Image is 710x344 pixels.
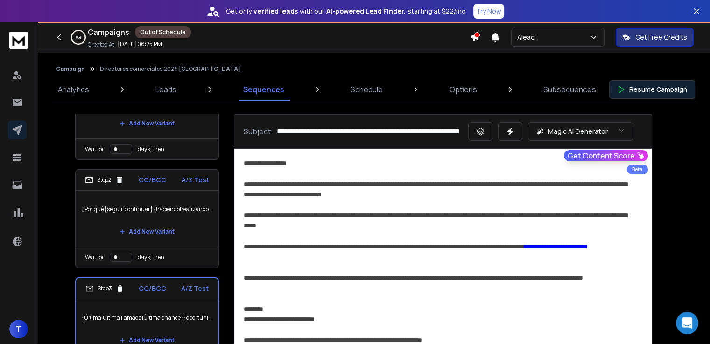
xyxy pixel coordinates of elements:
[88,27,129,38] h1: Campaigns
[138,145,164,153] p: days, then
[75,169,219,268] li: Step2CC/BCCA/Z Test¿Por qué {seguir|continuar} {haciendo|realizando|cometiendo} tareas manuales?A...
[135,26,191,38] div: Out of Schedule
[609,80,695,99] button: Resume Campaign
[88,41,116,48] p: Created At:
[9,320,28,338] button: T
[253,7,298,16] strong: verified leads
[181,284,209,293] p: A/Z Test
[139,175,166,185] p: CC/BCC
[238,78,290,101] a: Sequences
[676,312,698,334] div: Open Intercom Messenger
[450,84,477,95] p: Options
[616,28,694,47] button: Get Free Credits
[58,84,89,95] p: Analytics
[564,150,648,161] button: Get Content Score
[138,254,164,261] p: days, then
[85,176,124,184] div: Step 2
[226,7,466,16] p: Get only with our starting at $22/mo
[85,254,104,261] p: Wait for
[543,84,596,95] p: Subsequences
[351,84,383,95] p: Schedule
[635,33,687,42] p: Get Free Credits
[528,122,633,141] button: Magic AI Generator
[473,4,504,19] button: Try Now
[112,114,182,133] button: Add New Variant
[112,222,182,241] button: Add New Variant
[76,34,81,40] p: 0 %
[81,196,213,222] p: ¿Por qué {seguir|continuar} {haciendo|realizando|cometiendo} tareas manuales?
[100,65,240,73] p: Directores comerciales 2025 [GEOGRAPHIC_DATA]
[243,84,284,95] p: Sequences
[627,165,648,174] div: Beta
[56,65,85,73] button: Campaign
[444,78,483,101] a: Options
[139,284,166,293] p: CC/BCC
[155,84,176,95] p: Leads
[244,126,273,137] p: Subject:
[476,7,501,16] p: Try Now
[517,33,539,42] p: AIead
[118,41,162,48] p: [DATE] 06:25 PM
[538,78,602,101] a: Subsequences
[345,78,388,101] a: Schedule
[82,305,212,331] p: {Última|Última llamada|Última chance} {oportunidad|posibilidad|chace} para {optimizar|mejorar|aum...
[85,145,104,153] p: Wait for
[548,127,608,136] p: Magic AI Generator
[150,78,182,101] a: Leads
[85,284,124,293] div: Step 3
[9,32,28,49] img: logo
[182,175,209,185] p: A/Z Test
[326,7,406,16] strong: AI-powered Lead Finder,
[52,78,95,101] a: Analytics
